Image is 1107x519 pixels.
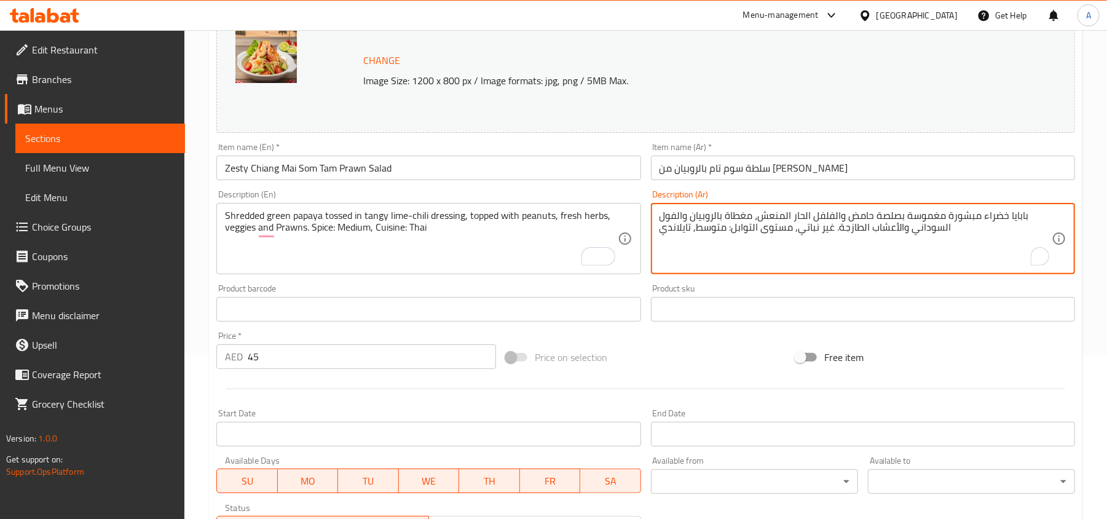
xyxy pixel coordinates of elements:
span: MO [283,472,334,490]
div: [GEOGRAPHIC_DATA] [877,9,958,22]
div: ​ [651,469,858,494]
img: Thai_Som_Tam_Salad_with_P638910242882595554.jpg [235,22,297,83]
span: SU [222,472,272,490]
a: Menus [5,94,185,124]
span: Grocery Checklist [32,397,175,411]
a: Promotions [5,271,185,301]
input: Please enter price [248,344,496,369]
span: A [1086,9,1091,22]
span: Full Menu View [25,160,175,175]
a: Choice Groups [5,212,185,242]
textarea: To enrich screen reader interactions, please activate Accessibility in Grammarly extension settings [225,210,617,268]
input: Please enter product barcode [216,297,640,322]
button: WE [399,469,460,493]
span: Get support on: [6,451,63,467]
span: TU [343,472,394,490]
span: Coverage Report [32,367,175,382]
button: Change [358,48,405,73]
a: Branches [5,65,185,94]
button: FR [520,469,581,493]
span: WE [404,472,455,490]
a: Coupons [5,242,185,271]
button: MO [278,469,339,493]
span: Branches [32,72,175,87]
p: Image Size: 1200 x 800 px / Image formats: jpg, png / 5MB Max. [358,73,974,88]
input: Please enter product sku [651,297,1075,322]
span: Sections [25,131,175,146]
span: Version: [6,430,36,446]
span: Free item [824,350,864,365]
span: Choice Groups [32,220,175,234]
div: ​ [868,469,1075,494]
div: Menu-management [743,8,819,23]
button: SU [216,469,277,493]
span: TH [464,472,515,490]
button: SA [580,469,641,493]
span: Promotions [32,279,175,293]
span: FR [525,472,576,490]
a: Sections [15,124,185,153]
a: Menu disclaimer [5,301,185,330]
textarea: To enrich screen reader interactions, please activate Accessibility in Grammarly extension settings [660,210,1052,268]
a: Edit Menu [15,183,185,212]
span: SA [585,472,636,490]
a: Support.OpsPlatform [6,464,84,480]
a: Upsell [5,330,185,360]
span: Edit Menu [25,190,175,205]
span: Edit Restaurant [32,42,175,57]
a: Edit Restaurant [5,35,185,65]
a: Coverage Report [5,360,185,389]
button: TU [338,469,399,493]
a: Full Menu View [15,153,185,183]
input: Enter name Ar [651,156,1075,180]
span: Price on selection [535,350,607,365]
span: Menus [34,101,175,116]
a: Grocery Checklist [5,389,185,419]
input: Enter name En [216,156,640,180]
p: AED [225,349,243,364]
span: 1.0.0 [38,430,57,446]
button: TH [459,469,520,493]
span: Change [363,52,400,69]
span: Menu disclaimer [32,308,175,323]
span: Upsell [32,338,175,352]
span: Coupons [32,249,175,264]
